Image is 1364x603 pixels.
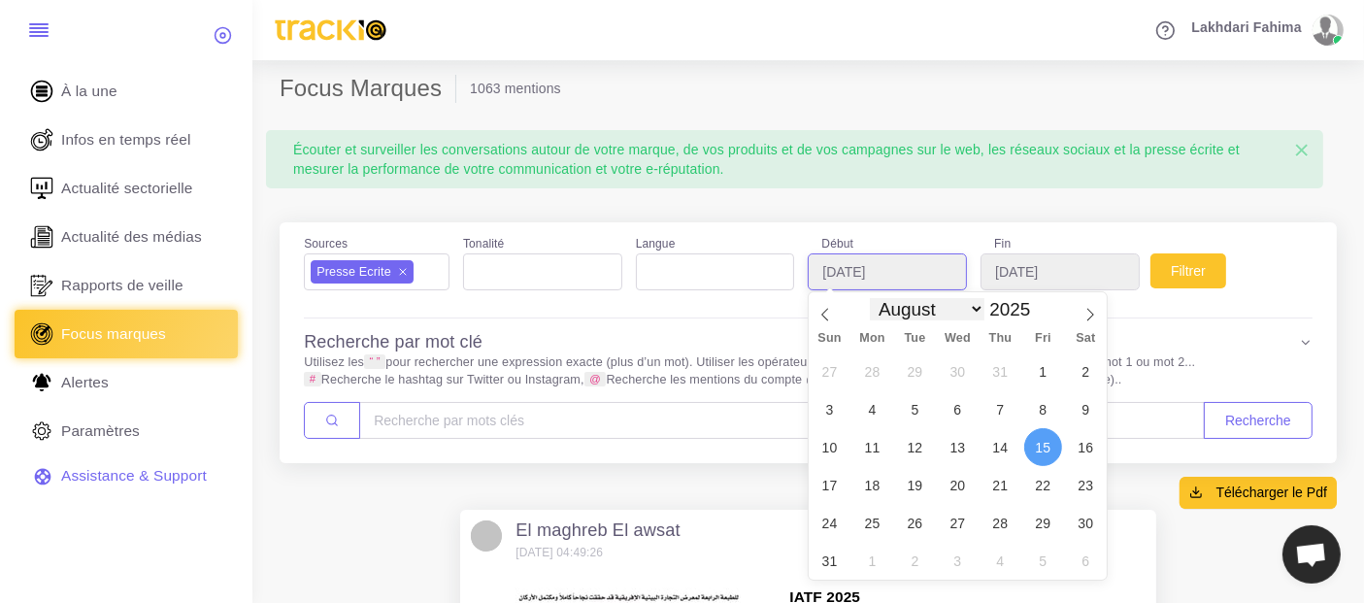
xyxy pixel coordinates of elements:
[1024,390,1062,428] span: August 8, 2025
[896,466,934,504] span: August 19, 2025
[27,417,56,446] img: parametre.svg
[981,235,1140,253] label: Fin
[811,390,848,428] span: August 3, 2025
[364,354,385,369] code: “ ”
[939,352,977,390] span: July 30, 2025
[15,164,238,213] a: Actualité sectorielle
[470,79,561,98] li: 1063 mentions
[61,465,207,486] span: Assistance & Support
[311,260,414,284] li: Presse Ecrite
[27,368,56,397] img: Alerte.svg
[1024,352,1062,390] span: August 1, 2025
[896,428,934,466] span: August 12, 2025
[811,504,848,542] span: August 24, 2025
[1313,15,1338,46] img: avatar
[15,213,238,261] a: Actualité des médias
[808,253,967,290] input: YYYY-MM-DD
[894,332,937,345] span: Tue
[280,130,1310,188] div: Écouter et surveiller les conversations autour de votre marque, de vos produits et de vos campagn...
[1064,332,1107,345] span: Sat
[61,226,202,248] span: Actualité des médias
[939,390,977,428] span: August 6, 2025
[981,352,1019,390] span: July 31, 2025
[27,271,56,300] img: rapport_1.svg
[981,504,1019,542] span: August 28, 2025
[811,428,848,466] span: August 10, 2025
[1067,428,1105,466] span: August 16, 2025
[1281,130,1323,171] button: Close
[853,352,891,390] span: July 28, 2025
[61,275,183,296] span: Rapports de veille
[811,542,848,580] span: August 31, 2025
[15,116,238,164] a: Infos en temps réel
[809,332,851,345] span: Sun
[304,353,1313,388] p: Utilisez les pour rechercher une expression exacte (plus d’un mot). Utiliser les opérateur , pour...
[61,129,191,151] span: Infos en temps réel
[853,390,891,428] span: August 4, 2025
[636,235,676,253] label: Langue
[981,466,1019,504] span: August 21, 2025
[1067,504,1105,542] span: August 30, 2025
[981,542,1019,580] span: September 4, 2025
[939,504,977,542] span: August 27, 2025
[359,402,1205,439] input: Amount
[851,332,894,345] span: Mon
[1182,15,1350,46] a: Lakhdari Fahima avatar
[1024,542,1062,580] span: September 5, 2025
[15,358,238,407] a: Alertes
[15,407,238,455] a: Paramètres
[1067,466,1105,504] span: August 23, 2025
[939,466,977,504] span: August 20, 2025
[27,174,56,203] img: revue-sectorielle.svg
[939,428,977,466] span: August 13, 2025
[980,332,1022,345] span: Thu
[1067,542,1105,580] span: September 6, 2025
[1294,135,1310,165] span: ×
[304,235,348,253] label: Sources
[1022,332,1065,345] span: Fri
[463,235,504,253] label: Tonalité
[1067,352,1105,390] span: August 2, 2025
[853,428,891,466] span: August 11, 2025
[1067,390,1105,428] span: August 9, 2025
[304,332,482,353] h4: Recherche par mot clé
[984,299,1046,320] input: Year
[981,253,1140,290] input: YYYY-MM-DD
[1191,20,1301,34] span: Lakhdari Fahima
[896,390,934,428] span: August 5, 2025
[1150,253,1226,288] button: Filtrer
[280,75,456,103] h2: Focus Marques
[811,466,848,504] span: August 17, 2025
[61,372,109,393] span: Alertes
[896,352,934,390] span: July 29, 2025
[516,546,603,559] small: [DATE] 04:49:26
[61,81,117,102] span: À la une
[1216,483,1327,502] span: Télécharger le Pdf
[15,261,238,310] a: Rapports de veille
[15,310,238,358] a: Focus marques
[808,235,967,253] label: Début
[937,332,980,345] span: Wed
[1282,525,1341,584] div: Ouvrir le chat
[61,178,193,199] span: Actualité sectorielle
[853,542,891,580] span: September 1, 2025
[853,466,891,504] span: August 18, 2025
[896,504,934,542] span: August 26, 2025
[61,323,166,345] span: Focus marques
[1024,504,1062,542] span: August 29, 2025
[1024,428,1062,466] span: August 15, 2025
[27,319,56,349] img: focus-marques.svg
[61,420,140,442] span: Paramètres
[266,11,395,50] img: trackio.svg
[1180,477,1337,508] button: Télécharger le Pdf
[981,428,1019,466] span: August 14, 2025
[853,504,891,542] span: August 25, 2025
[27,222,56,251] img: revue-editorielle.svg
[27,77,56,106] img: home.svg
[584,372,607,386] code: @
[896,542,934,580] span: September 2, 2025
[304,372,321,386] code: #
[1024,466,1062,504] span: August 22, 2025
[15,67,238,116] a: À la une
[471,520,502,552] img: Avatar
